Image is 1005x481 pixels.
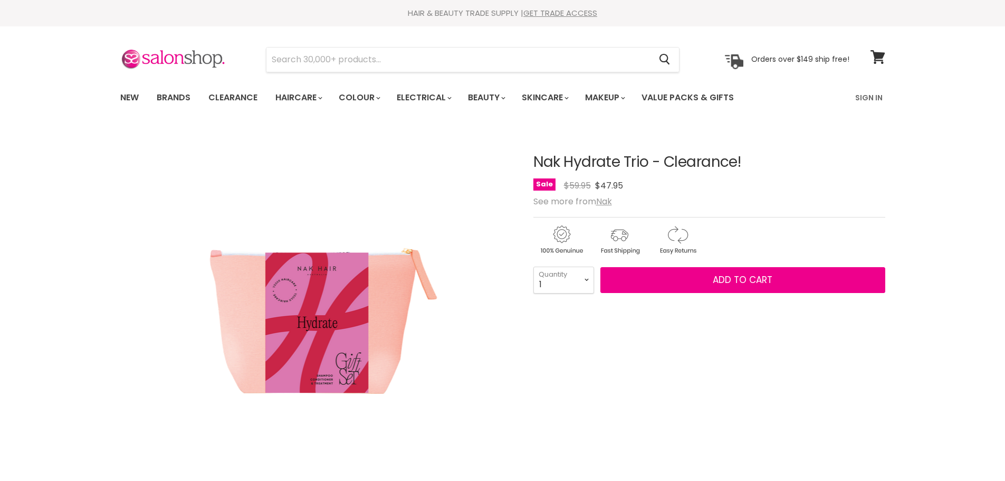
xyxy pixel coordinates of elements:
button: Add to cart [600,267,885,294]
p: Orders over $149 ship free! [751,54,849,64]
a: Value Packs & Gifts [634,87,742,109]
select: Quantity [533,267,594,293]
a: Sign In [849,87,889,109]
form: Product [266,47,679,72]
a: New [112,87,147,109]
a: Nak [596,195,612,208]
span: $47.95 [595,180,623,192]
nav: Main [107,82,898,113]
button: Search [651,48,679,72]
h1: Nak Hydrate Trio - Clearance! [533,154,885,171]
span: Sale [533,178,556,191]
a: Brands [149,87,198,109]
div: HAIR & BEAUTY TRADE SUPPLY | [107,8,898,18]
input: Search [266,48,651,72]
span: Add to cart [713,273,772,286]
a: Haircare [267,87,329,109]
a: Beauty [460,87,512,109]
a: GET TRADE ACCESS [523,7,597,18]
span: See more from [533,195,612,208]
img: returns.gif [649,224,705,256]
img: genuine.gif [533,224,589,256]
a: Clearance [200,87,265,109]
a: Makeup [577,87,631,109]
a: Electrical [389,87,458,109]
img: shipping.gif [591,224,647,256]
a: Colour [331,87,387,109]
a: Skincare [514,87,575,109]
ul: Main menu [112,82,796,113]
span: $59.95 [564,180,591,192]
